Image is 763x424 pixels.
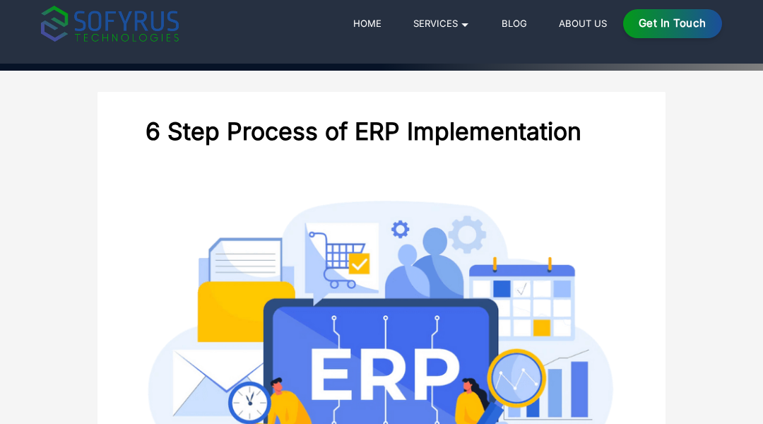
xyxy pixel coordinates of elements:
[554,15,613,32] a: About Us
[623,9,723,38] a: Get in Touch
[408,15,475,32] a: Services 🞃
[497,15,533,32] a: Blog
[348,15,387,32] a: Home
[140,102,622,160] h2: 6 Step Process of ERP Implementation
[41,6,179,42] img: sofyrus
